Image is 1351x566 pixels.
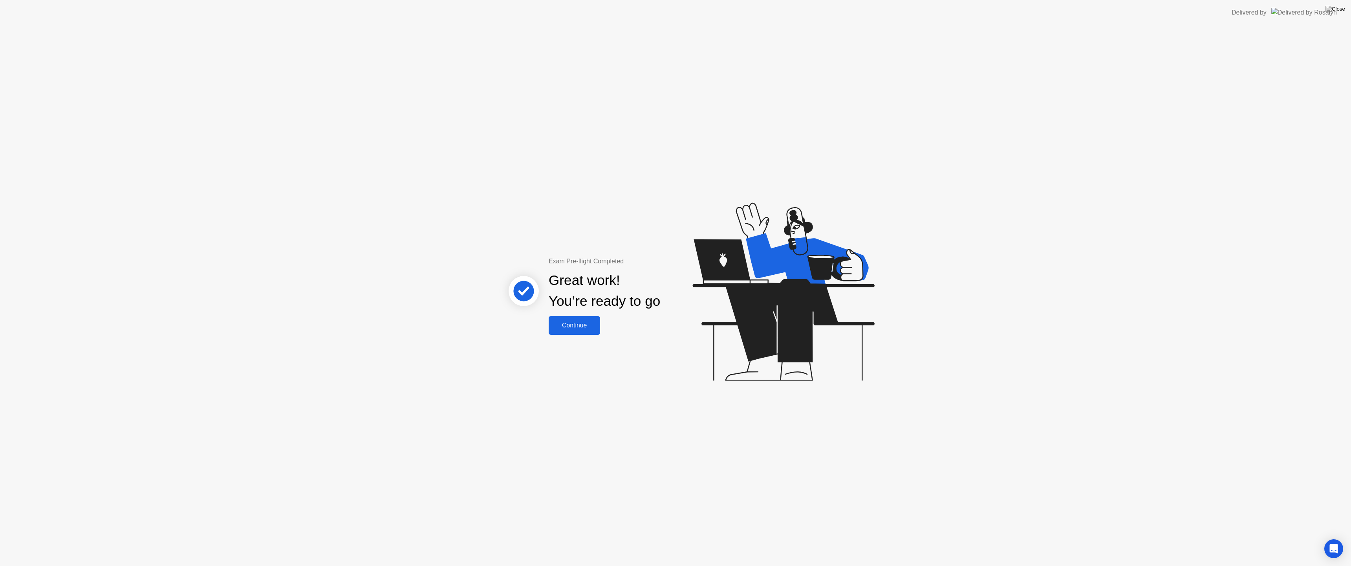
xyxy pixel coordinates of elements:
div: Delivered by [1232,8,1267,17]
div: Exam Pre-flight Completed [549,257,711,266]
img: Delivered by Rosalyn [1271,8,1337,17]
button: Continue [549,316,600,335]
div: Great work! You’re ready to go [549,270,660,312]
div: Continue [551,322,598,329]
div: Open Intercom Messenger [1324,539,1343,558]
img: Close [1325,6,1345,12]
